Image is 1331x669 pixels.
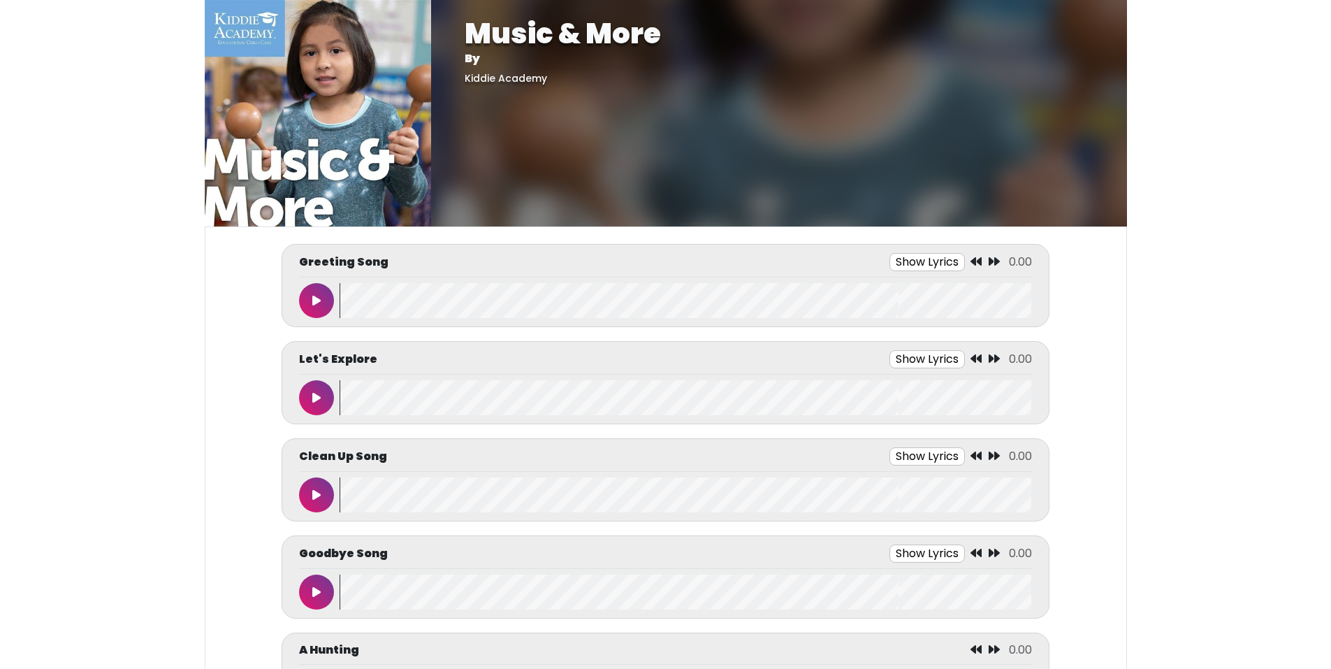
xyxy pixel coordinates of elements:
[889,545,965,563] button: Show Lyrics
[889,447,965,466] button: Show Lyrics
[1009,254,1032,270] span: 0.00
[1009,351,1032,367] span: 0.00
[299,351,377,368] p: Let's Explore
[1009,642,1032,658] span: 0.00
[299,448,387,465] p: Clean Up Song
[1009,448,1032,464] span: 0.00
[299,642,359,659] p: A Hunting
[465,50,1093,67] p: By
[465,17,1093,50] h1: Music & More
[299,254,388,271] p: Greeting Song
[889,253,965,271] button: Show Lyrics
[299,545,388,562] p: Goodbye Song
[889,350,965,368] button: Show Lyrics
[465,73,1093,85] h5: Kiddie Academy
[1009,545,1032,561] span: 0.00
